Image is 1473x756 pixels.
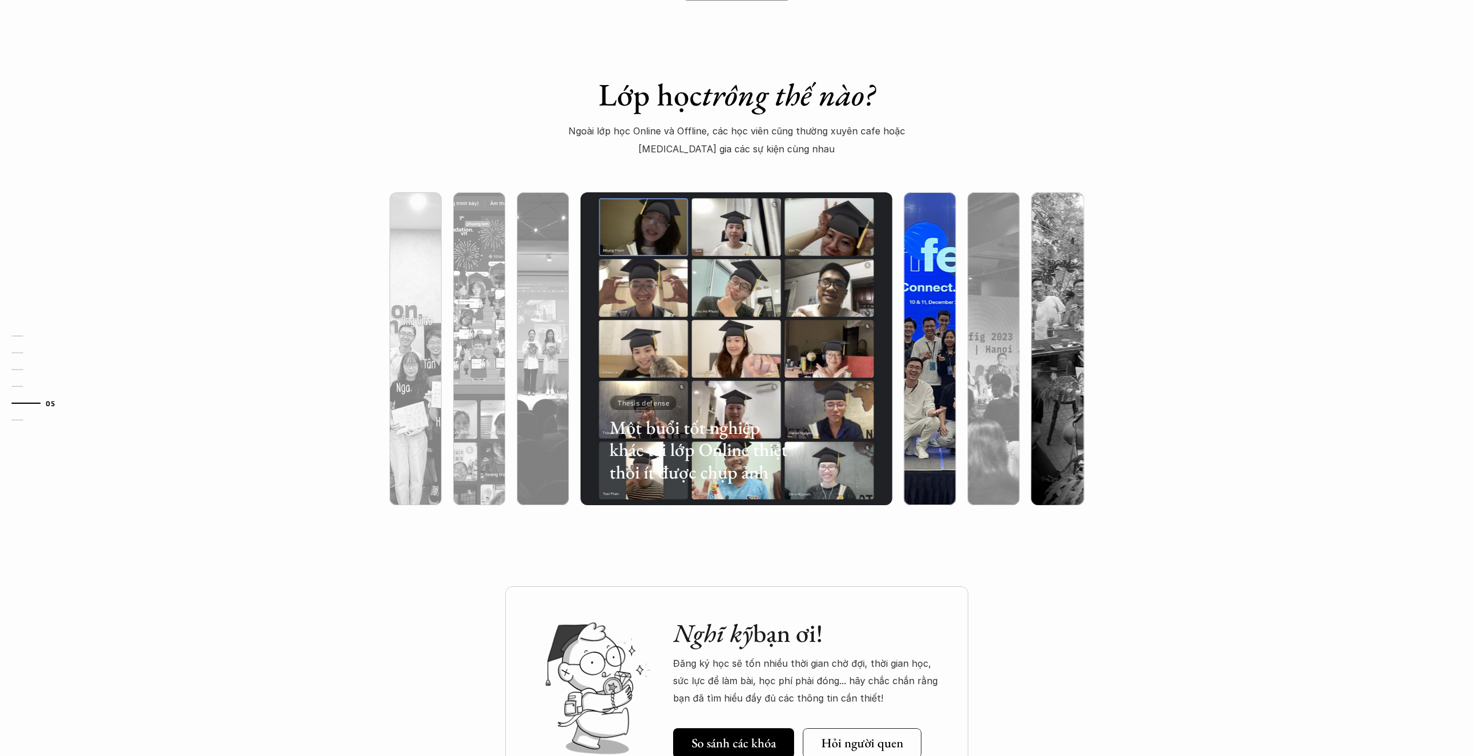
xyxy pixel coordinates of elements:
[692,736,776,751] h5: So sánh các khóa
[673,618,945,649] h2: bạn ơi!
[618,399,669,407] p: Thesis defense
[609,417,796,483] h3: Một buổi tốt nghiệp khác tại lớp Online thiệt thòi ít được chụp ảnh
[535,76,939,114] h1: Lớp học
[673,616,753,649] em: Nghĩ kỹ
[702,74,875,115] em: trông thế nào?
[673,655,945,707] p: Đăng ký học sẽ tốn nhiều thời gian chờ đợi, thời gian học, sức lực để làm bài, học phí phải đóng....
[821,736,903,751] h5: Hỏi người quen
[561,122,913,158] p: Ngoài lớp học Online và Offline, các học viên cũng thường xuyên cafe hoặc [MEDICAL_DATA] gia các ...
[46,399,55,407] strong: 05
[12,396,67,410] a: 05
